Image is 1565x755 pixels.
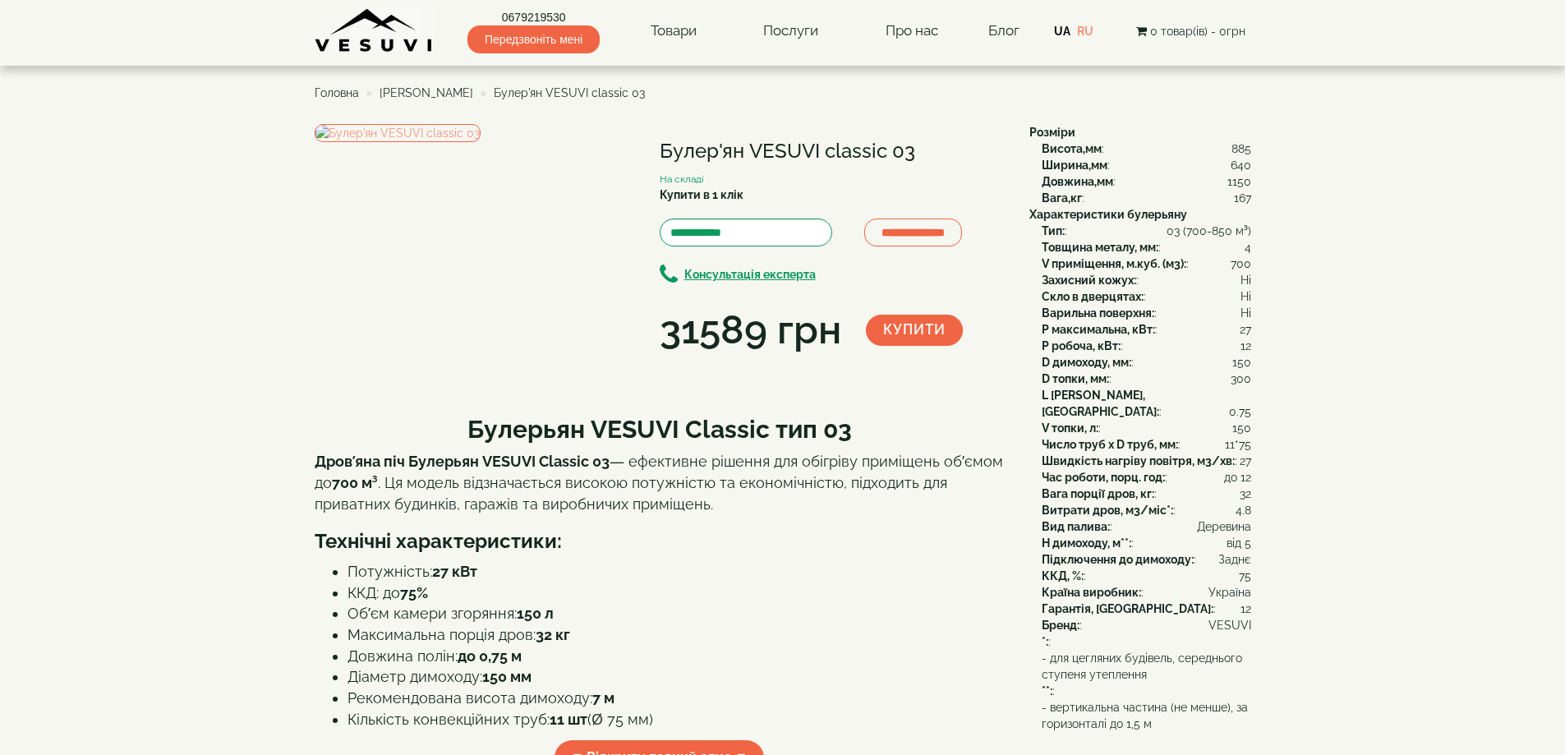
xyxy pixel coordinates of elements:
[1042,372,1109,385] b: D топки, мм:
[1042,601,1251,617] div: :
[1131,22,1250,40] button: 0 товар(ів) - 0грн
[467,9,600,25] a: 0679219530
[1042,175,1113,188] b: Довжина,мм
[1231,371,1251,387] span: 300
[1042,223,1251,239] div: :
[1042,339,1121,352] b: P робоча, кВт:
[1042,241,1158,254] b: Товщина металу, мм:
[1042,257,1186,270] b: V приміщення, м.куб. (м3):
[747,12,835,50] a: Послуги
[1029,208,1187,221] b: Характеристики булерьяну
[1042,536,1131,550] b: H димоходу, м**:
[1042,617,1251,633] div: :
[1042,354,1251,371] div: :
[1240,453,1251,469] span: 27
[1077,25,1093,38] a: RU
[1240,288,1251,305] span: Ні
[592,689,614,707] strong: 7 м
[348,603,1005,624] li: Об’єм камери згоряння:
[1239,568,1251,584] span: 75
[1042,650,1251,683] span: - для цегляних будівель, середнього ступеня утеплення
[517,605,554,622] strong: 150 л
[1232,420,1251,436] span: 150
[1042,486,1251,502] div: :
[432,563,477,580] strong: 27 кВт
[1042,288,1251,305] div: :
[1042,469,1251,486] div: :
[482,668,532,685] strong: 150 мм
[348,646,1005,667] li: Довжина полін:
[536,626,570,643] strong: 32 кг
[1042,173,1251,190] div: :
[1042,224,1065,237] b: Тип:
[1042,190,1251,206] div: :
[1042,421,1098,435] b: V топки, л:
[1240,601,1251,617] span: 12
[1167,223,1251,239] span: 03 (700-850 м³)
[1042,306,1154,320] b: Варильна поверхня:
[315,86,359,99] span: Головна
[1042,619,1079,632] b: Бренд:
[1042,584,1251,601] div: :
[1231,256,1251,272] span: 700
[1042,535,1251,551] div: :
[1042,356,1131,369] b: D димоходу, мм:
[1042,387,1251,420] div: :
[348,561,1005,582] li: Потужність:
[988,22,1020,39] a: Блог
[1042,157,1251,173] div: :
[1042,371,1251,387] div: :
[315,529,562,553] b: Технічні характеристики:
[1240,338,1251,354] span: 12
[1042,602,1213,615] b: Гарантія, [GEOGRAPHIC_DATA]:
[1042,338,1251,354] div: :
[1042,569,1084,582] b: ККД, %:
[1042,471,1165,484] b: Час роботи, порц. год:
[1042,191,1082,205] b: Вага,кг
[1042,272,1251,288] div: :
[1225,436,1251,453] span: 11*75
[1042,553,1194,566] b: Підключення до димоходу:
[1227,173,1251,190] span: 1150
[467,25,600,53] span: Передзвоніть мені
[1042,321,1251,338] div: :
[550,711,587,728] strong: 11 шт
[315,453,610,470] strong: Дров’яна піч Булерьян VESUVI Classic 03
[315,124,481,142] img: Булер'ян VESUVI classic 03
[400,584,428,601] strong: 75%
[1042,650,1251,699] div: :
[1042,518,1251,535] div: :
[348,709,1005,730] li: Кількість конвекційних труб: (Ø 75 мм)
[380,86,473,99] a: [PERSON_NAME]
[1224,469,1251,486] span: до 12
[1042,502,1251,518] div: :
[1042,323,1155,336] b: P максимальна, кВт:
[1042,633,1251,650] div: :
[348,688,1005,709] li: Рекомендована висота димоходу:
[1042,438,1178,451] b: Число труб x D труб, мм:
[1042,454,1235,467] b: Швидкість нагріву повітря, м3/хв:
[348,624,1005,646] li: Максимальна порція дров:
[1042,142,1102,155] b: Висота,мм
[1042,305,1251,321] div: :
[1029,126,1075,139] b: Розміри
[315,8,434,53] img: content
[1042,274,1136,287] b: Захисний кожух:
[1054,25,1070,38] a: UA
[1208,617,1251,633] span: VESUVI
[660,186,743,203] label: Купити в 1 клік
[866,315,963,346] button: Купити
[1229,403,1251,420] span: 0.75
[467,415,852,444] b: Булерьян VESUVI Classic тип 03
[458,647,522,665] strong: до 0,75 м
[1042,389,1159,418] b: L [PERSON_NAME], [GEOGRAPHIC_DATA]:
[1042,239,1251,256] div: :
[1042,453,1251,469] div: :
[1240,272,1251,288] span: Ні
[1042,140,1251,157] div: :
[1218,551,1251,568] span: Заднє
[1240,321,1251,338] span: 27
[660,302,841,358] div: 31589 грн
